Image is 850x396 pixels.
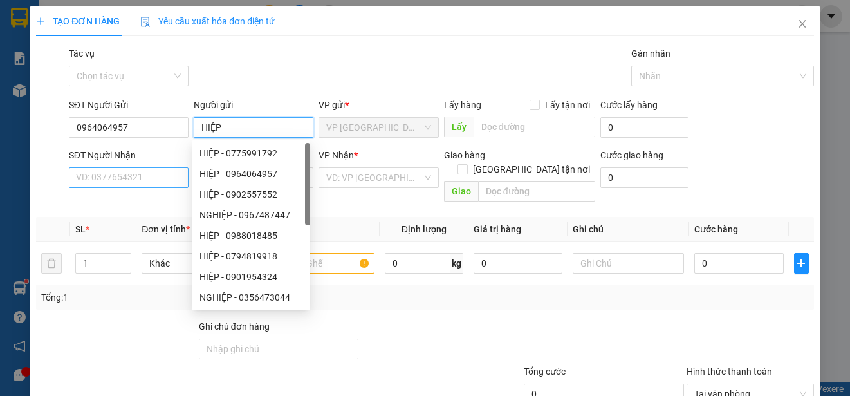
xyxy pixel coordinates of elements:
[69,98,189,112] div: SĐT Người Gửi
[36,17,45,26] span: plus
[263,253,374,274] input: VD: Bàn, Ghế
[524,366,566,377] span: Tổng cước
[192,225,310,246] div: HIỆP - 0988018485
[69,148,189,162] div: SĐT Người Nhận
[199,187,302,202] div: HIỆP - 0902557552
[4,83,134,91] span: [PERSON_NAME]:
[102,57,158,65] span: Hotline: 19001152
[41,290,329,305] div: Tổng: 1
[540,98,595,112] span: Lấy tận nơi
[192,246,310,267] div: HIỆP - 0794819918
[600,100,658,110] label: Cước lấy hàng
[142,224,190,234] span: Đơn vị tính
[199,167,302,181] div: HIỆP - 0964064957
[600,117,689,138] input: Cước lấy hàng
[192,287,310,308] div: NGHIỆP - 0356473044
[600,150,663,160] label: Cước giao hàng
[600,167,689,188] input: Cước giao hàng
[199,146,302,160] div: HIỆP - 0775991792
[797,19,808,29] span: close
[694,224,738,234] span: Cước hàng
[149,254,245,273] span: Khác
[199,270,302,284] div: HIỆP - 0901954324
[192,267,310,287] div: HIỆP - 0901954324
[69,48,95,59] label: Tác vụ
[444,117,474,137] span: Lấy
[784,6,820,42] button: Close
[5,8,62,64] img: logo
[35,70,158,80] span: -----------------------------------------
[568,217,689,242] th: Ghi chú
[192,164,310,184] div: HIỆP - 0964064957
[795,258,808,269] span: plus
[474,253,563,274] input: 0
[192,205,310,225] div: NGHIỆP - 0967487447
[199,339,359,359] input: Ghi chú đơn hàng
[28,93,79,101] span: 07:46:24 [DATE]
[199,290,302,305] div: NGHIỆP - 0356473044
[402,224,447,234] span: Định lượng
[474,117,595,137] input: Dọc đường
[468,162,595,176] span: [GEOGRAPHIC_DATA] tận nơi
[199,208,302,222] div: NGHIỆP - 0967487447
[450,253,463,274] span: kg
[199,321,270,332] label: Ghi chú đơn hàng
[444,181,478,202] span: Giao
[687,366,772,377] label: Hình thức thanh toán
[140,16,275,26] span: Yêu cầu xuất hóa đơn điện tử
[199,249,302,263] div: HIỆP - 0794819918
[102,39,177,55] span: 01 Võ Văn Truyện, KP.1, Phường 2
[140,17,151,27] img: icon
[102,21,173,37] span: Bến xe [GEOGRAPHIC_DATA]
[102,7,176,18] strong: ĐỒNG PHƯỚC
[192,143,310,164] div: HIỆP - 0775991792
[631,48,670,59] label: Gán nhãn
[319,150,354,160] span: VP Nhận
[573,253,684,274] input: Ghi Chú
[192,184,310,205] div: HIỆP - 0902557552
[444,150,485,160] span: Giao hàng
[319,98,438,112] div: VP gửi
[4,93,79,101] span: In ngày:
[326,118,430,137] span: VP Tân Biên
[478,181,595,202] input: Dọc đường
[36,16,120,26] span: TẠO ĐƠN HÀNG
[41,253,62,274] button: delete
[199,229,302,243] div: HIỆP - 0988018485
[444,100,481,110] span: Lấy hàng
[64,82,135,91] span: VPTB1510250004
[794,253,809,274] button: plus
[75,224,86,234] span: SL
[194,98,313,112] div: Người gửi
[474,224,521,234] span: Giá trị hàng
